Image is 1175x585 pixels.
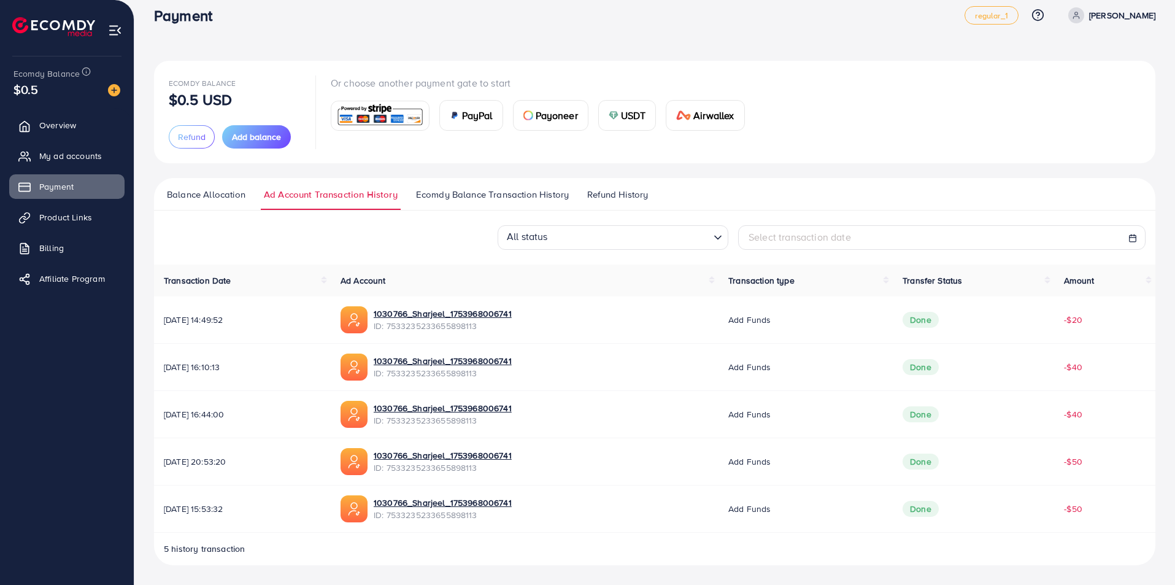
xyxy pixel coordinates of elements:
span: [DATE] 16:10:13 [164,361,321,373]
a: My ad accounts [9,144,125,168]
span: -$50 [1064,503,1082,515]
span: $0.5 [13,80,39,98]
span: Payment [39,180,74,193]
span: Product Links [39,211,92,223]
span: 5 history transaction [164,543,245,555]
span: All status [504,227,550,247]
span: Ad Account Transaction History [264,188,398,201]
span: ID: 7533235233655898113 [374,367,512,379]
span: ID: 7533235233655898113 [374,509,512,521]
img: card [676,110,691,120]
a: 1030766_Sharjeel_1753968006741 [374,355,512,367]
h3: Payment [154,7,222,25]
span: -$40 [1064,408,1082,420]
span: USDT [621,108,646,123]
span: Add funds [728,314,771,326]
a: cardAirwallex [666,100,744,131]
img: ic-ads-acc.e4c84228.svg [341,354,368,381]
iframe: Chat [1123,530,1166,576]
p: Or choose another payment gate to start [331,76,755,90]
span: Add funds [728,408,771,420]
div: Search for option [498,225,728,250]
span: Billing [39,242,64,254]
span: Airwallex [693,108,734,123]
span: Refund History [587,188,648,201]
input: Search for option [552,227,709,247]
span: Ecomdy Balance [13,68,80,80]
a: cardPayoneer [513,100,588,131]
a: cardUSDT [598,100,657,131]
button: Add balance [222,125,291,149]
span: Transaction Date [164,274,231,287]
span: Add funds [728,455,771,468]
span: Add funds [728,503,771,515]
span: Transaction type [728,274,795,287]
span: Ecomdy Balance [169,78,236,88]
span: Select transaction date [749,230,851,244]
span: Balance Allocation [167,188,245,201]
span: Add balance [232,131,281,143]
span: -$20 [1064,314,1082,326]
img: logo [12,17,95,36]
p: $0.5 USD [169,92,232,107]
a: 1030766_Sharjeel_1753968006741 [374,449,512,462]
img: ic-ads-acc.e4c84228.svg [341,495,368,522]
span: Overview [39,119,76,131]
span: [DATE] 16:44:00 [164,408,321,420]
span: [DATE] 14:49:52 [164,314,321,326]
span: Add funds [728,361,771,373]
span: ID: 7533235233655898113 [374,414,512,427]
span: Payoneer [536,108,578,123]
span: Done [903,359,939,375]
span: Done [903,406,939,422]
a: [PERSON_NAME] [1063,7,1155,23]
a: Product Links [9,205,125,230]
span: Done [903,454,939,470]
span: Affiliate Program [39,273,105,285]
a: Billing [9,236,125,260]
span: Transfer Status [903,274,962,287]
span: regular_1 [975,12,1007,20]
a: Payment [9,174,125,199]
img: ic-ads-acc.e4c84228.svg [341,401,368,428]
a: 1030766_Sharjeel_1753968006741 [374,402,512,414]
a: Overview [9,113,125,138]
a: regular_1 [965,6,1018,25]
img: menu [108,23,122,37]
span: Amount [1064,274,1094,287]
span: Refund [178,131,206,143]
span: Ad Account [341,274,386,287]
span: -$50 [1064,455,1082,468]
img: card [450,110,460,120]
span: ID: 7533235233655898113 [374,320,512,332]
img: card [335,103,425,129]
a: 1030766_Sharjeel_1753968006741 [374,497,512,509]
span: My ad accounts [39,150,102,162]
span: Done [903,312,939,328]
img: image [108,84,120,96]
a: Affiliate Program [9,266,125,291]
img: card [609,110,618,120]
span: [DATE] 20:53:20 [164,455,321,468]
span: Ecomdy Balance Transaction History [416,188,569,201]
a: 1030766_Sharjeel_1753968006741 [374,308,512,320]
a: cardPayPal [439,100,503,131]
img: ic-ads-acc.e4c84228.svg [341,306,368,333]
span: -$40 [1064,361,1082,373]
span: ID: 7533235233655898113 [374,462,512,474]
span: PayPal [462,108,493,123]
a: card [331,101,430,131]
p: [PERSON_NAME] [1089,8,1155,23]
img: card [523,110,533,120]
button: Refund [169,125,215,149]
img: ic-ads-acc.e4c84228.svg [341,448,368,475]
span: Done [903,501,939,517]
span: [DATE] 15:53:32 [164,503,321,515]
